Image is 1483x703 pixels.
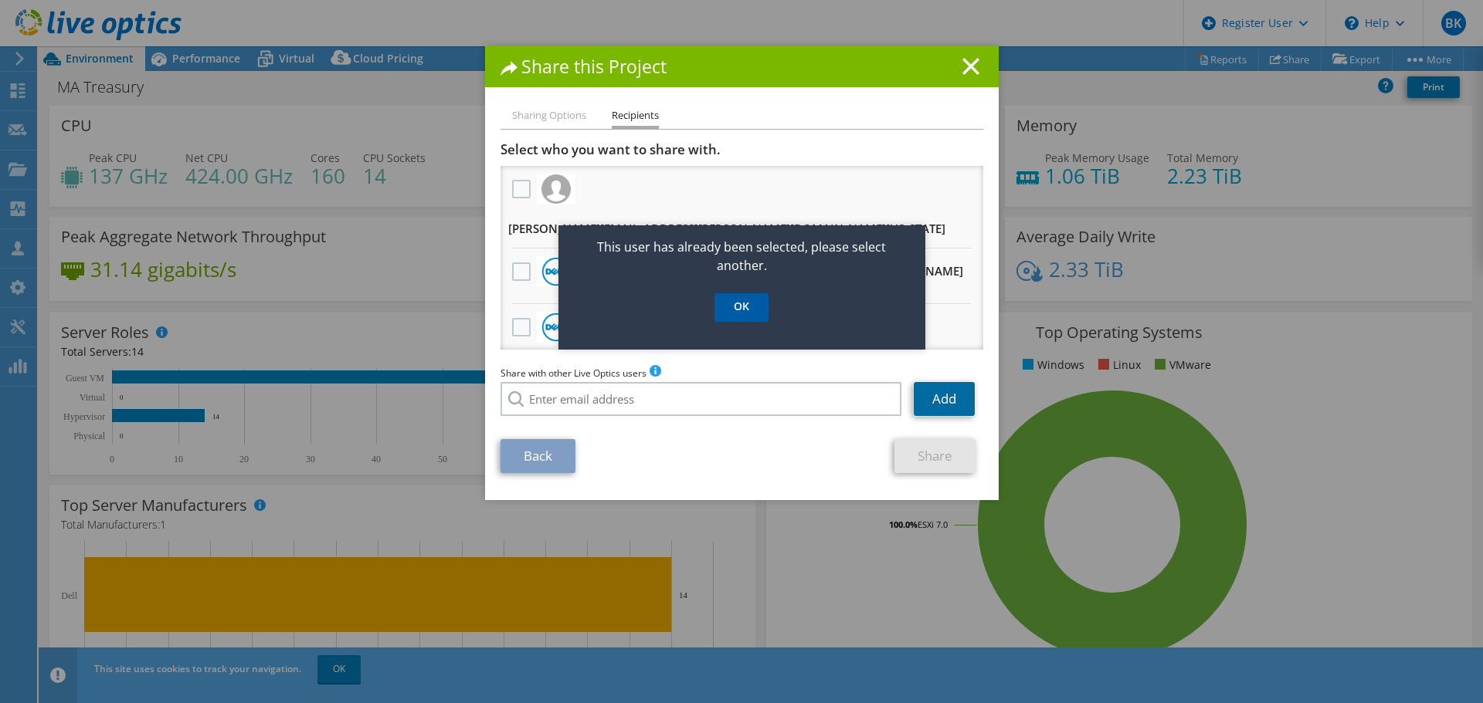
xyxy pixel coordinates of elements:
[501,367,646,380] span: Share with other Live Optics users
[501,58,983,76] h1: Share this Project
[714,293,769,322] a: OK
[612,106,659,129] li: Recipients
[894,439,976,473] a: Share
[508,216,945,241] h3: [PERSON_NAME][EMAIL_ADDRESS][PERSON_NAME][DOMAIN_NAME][US_STATE]
[501,382,902,416] input: Enter email address
[914,382,975,416] a: Add
[558,238,925,275] p: This user has already been selected, please select another.
[501,439,575,473] a: Back
[512,106,586,126] li: Sharing Options
[541,174,571,204] img: Logo
[541,313,571,342] img: Dell
[501,141,983,158] h3: Select who you want to share with.
[541,257,571,286] img: Dell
